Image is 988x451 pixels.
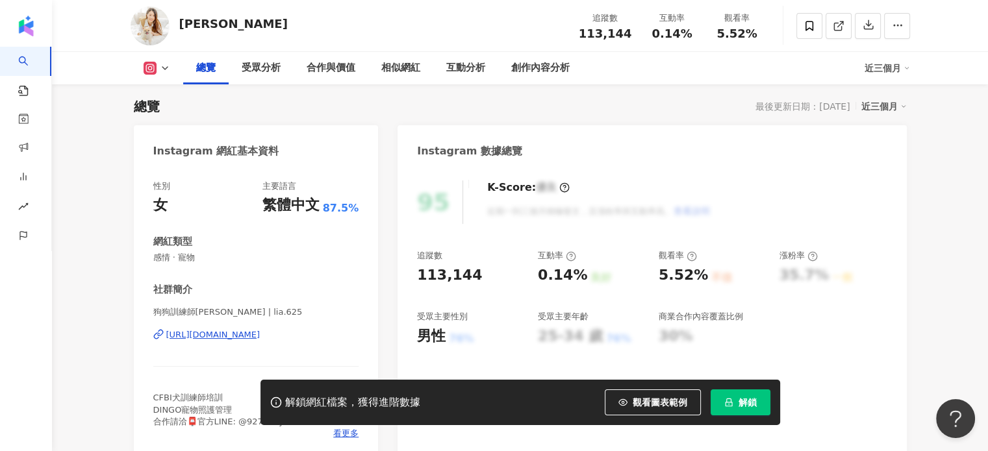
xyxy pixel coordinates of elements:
div: 最後更新日期：[DATE] [755,101,850,112]
div: 創作內容分析 [511,60,570,76]
div: [URL][DOMAIN_NAME] [166,329,260,341]
span: 5.52% [716,27,757,40]
a: search [18,47,44,97]
div: 近三個月 [865,58,910,79]
div: 受眾分析 [242,60,281,76]
div: Instagram 網紅基本資料 [153,144,279,158]
div: 商業合作內容覆蓋比例 [659,311,743,323]
div: 觀看率 [659,250,697,262]
div: K-Score : [487,180,570,195]
button: 解鎖 [711,389,770,415]
span: 0.14% [652,27,692,40]
div: 漲粉率 [779,250,818,262]
div: 互動率 [648,12,697,25]
div: 總覽 [196,60,216,76]
div: 113,144 [417,265,482,286]
div: 受眾主要年齡 [538,311,589,323]
div: 受眾主要性別 [417,311,468,323]
div: 總覽 [134,97,160,116]
span: 觀看圖表範例 [633,397,687,408]
div: [PERSON_NAME] [179,16,288,32]
a: [URL][DOMAIN_NAME] [153,329,359,341]
span: 113,144 [579,27,632,40]
span: 解鎖 [739,397,757,408]
div: 網紅類型 [153,235,192,249]
div: 合作與價值 [307,60,355,76]
div: 主要語言 [262,180,296,192]
div: 繁體中文 [262,195,320,215]
div: 觀看率 [713,12,762,25]
div: 性別 [153,180,170,192]
img: logo icon [16,16,36,36]
span: 狗狗訓練師[PERSON_NAME] | lia.625 [153,306,359,318]
span: rise [18,193,29,223]
span: 感情 · 寵物 [153,252,359,263]
span: lock [724,398,733,407]
div: 互動率 [538,250,576,262]
div: 5.52% [659,265,708,286]
div: 追蹤數 [579,12,632,25]
img: KOL Avatar [131,6,170,45]
div: 女 [153,195,168,215]
div: 追蹤數 [417,250,442,262]
div: 0.14% [538,265,587,286]
div: Instagram 數據總覽 [417,144,522,158]
div: 解鎖網紅檔案，獲得進階數據 [285,396,420,409]
div: 相似網紅 [381,60,420,76]
span: 看更多 [333,428,359,439]
div: 社群簡介 [153,283,192,297]
span: 87.5% [323,201,359,215]
div: 男性 [417,326,446,347]
div: 互動分析 [446,60,485,76]
button: 觀看圖表範例 [605,389,701,415]
div: 近三個月 [861,98,907,115]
